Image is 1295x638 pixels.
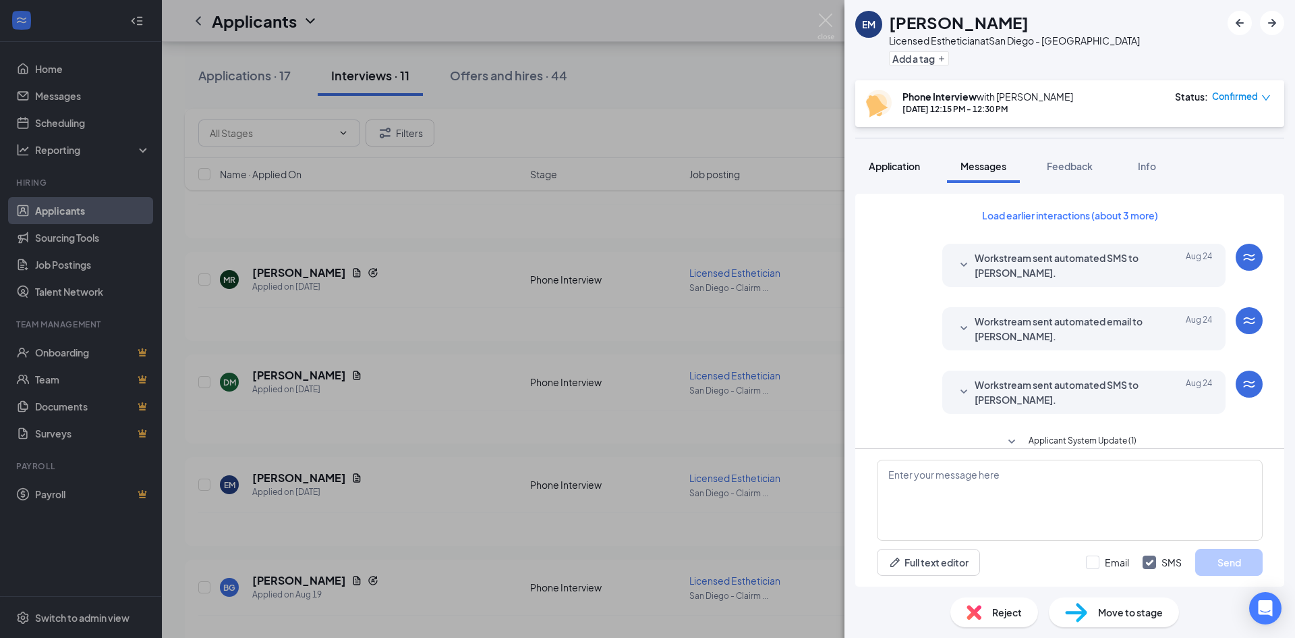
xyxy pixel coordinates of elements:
button: Send [1195,549,1263,576]
svg: WorkstreamLogo [1241,313,1257,329]
span: Aug 24 [1186,377,1212,407]
span: Workstream sent automated email to [PERSON_NAME]. [975,314,1151,344]
svg: SmallChevronDown [1004,434,1020,450]
svg: ArrowLeftNew [1232,15,1248,31]
button: Full text editorPen [877,549,980,576]
span: Info [1138,160,1156,172]
div: Licensed Esthetician at San Diego - [GEOGRAPHIC_DATA] [889,34,1140,47]
button: ArrowRight [1260,11,1284,35]
h1: [PERSON_NAME] [889,11,1029,34]
span: Aug 24 [1186,250,1212,280]
span: Feedback [1047,160,1093,172]
span: Move to stage [1098,605,1163,620]
svg: Pen [888,556,902,569]
svg: SmallChevronDown [956,384,972,400]
button: PlusAdd a tag [889,51,949,65]
button: ArrowLeftNew [1228,11,1252,35]
svg: Plus [938,55,946,63]
span: Aug 24 [1186,314,1212,344]
span: Reject [992,605,1022,620]
div: with [PERSON_NAME] [902,90,1073,103]
b: Phone Interview [902,90,977,103]
span: Messages [960,160,1006,172]
span: Application [869,160,920,172]
span: Workstream sent automated SMS to [PERSON_NAME]. [975,250,1151,280]
svg: WorkstreamLogo [1241,249,1257,265]
button: SmallChevronDownApplicant System Update (1) [1004,434,1136,450]
div: Open Intercom Messenger [1249,592,1282,624]
span: down [1261,93,1271,103]
div: Status : [1175,90,1208,103]
svg: SmallChevronDown [956,321,972,337]
svg: ArrowRight [1264,15,1280,31]
svg: SmallChevronDown [956,257,972,273]
svg: WorkstreamLogo [1241,376,1257,392]
span: Workstream sent automated SMS to [PERSON_NAME]. [975,377,1151,407]
div: [DATE] 12:15 PM - 12:30 PM [902,103,1073,115]
span: Confirmed [1212,90,1258,103]
span: Applicant System Update (1) [1029,434,1136,450]
div: EM [862,18,875,31]
button: Load earlier interactions (about 3 more) [971,205,1170,226]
